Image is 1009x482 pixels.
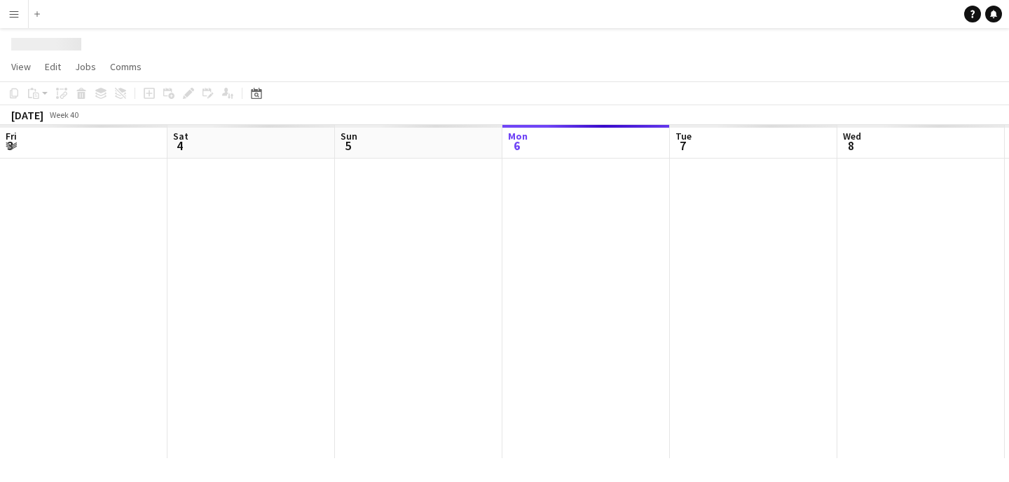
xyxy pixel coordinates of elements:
span: Comms [110,60,142,73]
span: 4 [171,138,188,154]
span: 6 [506,138,528,154]
span: Wed [843,130,861,142]
a: Edit [39,58,67,76]
span: Jobs [75,60,96,73]
div: [DATE] [11,108,43,122]
a: Jobs [69,58,102,76]
span: 3 [4,138,17,154]
span: Tue [675,130,692,142]
span: 7 [673,138,692,154]
span: 5 [338,138,357,154]
span: Sat [173,130,188,142]
span: Week 40 [46,109,81,120]
span: Mon [508,130,528,142]
a: Comms [104,58,147,76]
span: Sun [341,130,357,142]
span: Edit [45,60,61,73]
span: View [11,60,31,73]
a: View [6,58,36,76]
span: Fri [6,130,17,142]
span: 8 [841,138,861,154]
